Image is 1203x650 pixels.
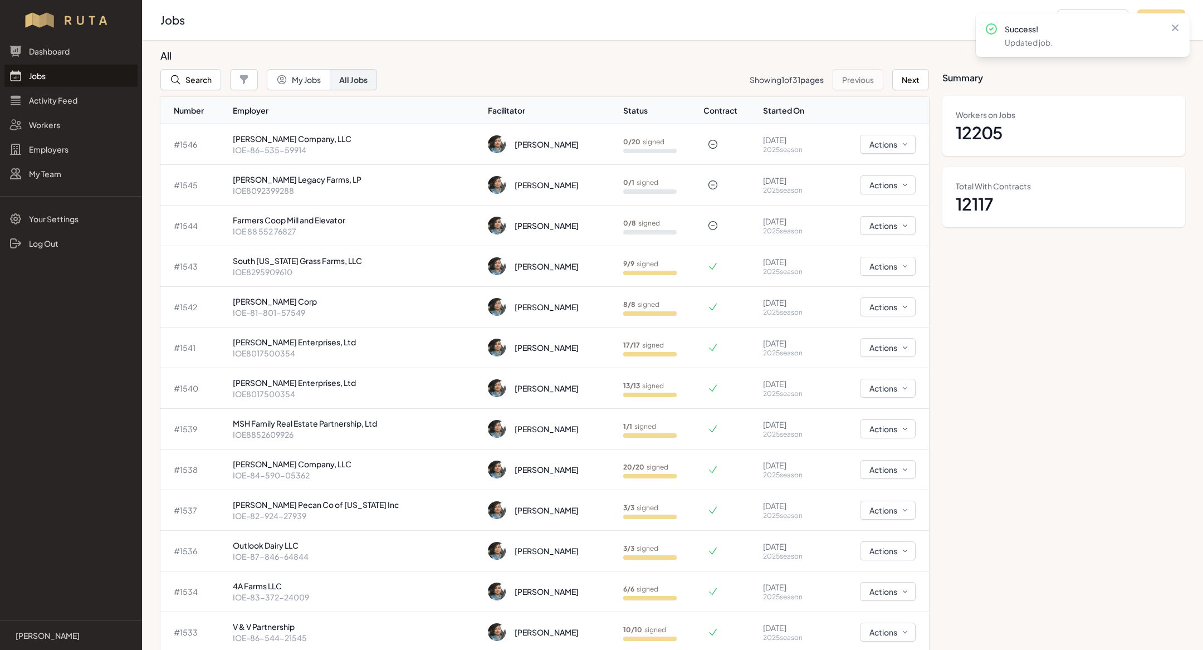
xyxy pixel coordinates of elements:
p: IOE8017500354 [233,348,480,359]
b: 13 / 13 [623,382,640,390]
a: Employers [4,138,138,160]
b: 0 / 8 [623,219,636,227]
p: [PERSON_NAME] [16,630,80,641]
div: [PERSON_NAME] [515,139,579,150]
div: [PERSON_NAME] [515,342,579,353]
span: 31 pages [793,75,824,85]
b: 20 / 20 [623,463,644,471]
p: signed [623,382,664,390]
p: [DATE] [763,500,822,511]
p: Success! [1005,23,1161,35]
b: 1 / 1 [623,422,632,431]
td: # 1537 [160,490,228,531]
td: # 1534 [160,571,228,612]
p: 2025 season [763,633,822,642]
p: IOE 88 552 76827 [233,226,480,237]
p: [DATE] [763,460,822,471]
p: [DATE] [763,256,822,267]
p: IOE8852609926 [233,429,480,440]
p: signed [623,341,664,350]
button: Actions [860,257,916,276]
button: Actions [860,623,916,642]
button: Actions [860,501,916,520]
p: 2025 season [763,267,822,276]
div: [PERSON_NAME] [515,627,579,638]
button: Actions [860,216,916,235]
p: South [US_STATE] Grass Farms, LLC [233,255,480,266]
p: [PERSON_NAME] Enterprises, Ltd [233,377,480,388]
p: signed [623,585,658,594]
b: 3 / 3 [623,504,634,512]
p: signed [623,138,664,146]
p: [DATE] [763,175,822,186]
button: Actions [860,379,916,398]
p: [PERSON_NAME] Pecan Co of [US_STATE] Inc [233,499,480,510]
p: IOE-86-535-59914 [233,144,480,155]
td: # 1543 [160,246,228,287]
div: [PERSON_NAME] [515,505,579,516]
p: [DATE] [763,378,822,389]
p: Updated job. [1005,37,1161,48]
p: IOE-86-544-21545 [233,632,480,643]
p: 4A Farms LLC [233,580,480,592]
div: [PERSON_NAME] [515,545,579,556]
button: Add Job [1137,9,1185,31]
button: Actions [860,460,916,479]
p: IOE8295909610 [233,266,480,277]
p: signed [623,463,668,472]
div: [PERSON_NAME] [515,220,579,231]
a: Jobs [4,65,138,87]
p: signed [623,178,658,187]
button: Previous [833,69,883,90]
b: 8 / 8 [623,300,635,309]
p: Farmers Coop Mill and Elevator [233,214,480,226]
p: [DATE] [763,134,822,145]
a: Log Out [4,232,138,255]
p: IOE-81-801-57549 [233,307,480,318]
p: [PERSON_NAME] Enterprises, Ltd [233,336,480,348]
p: 2025 season [763,349,822,358]
p: 2025 season [763,552,822,561]
td: # 1544 [160,206,228,246]
p: 2025 season [763,471,822,480]
p: signed [623,300,659,309]
button: Actions [860,582,916,601]
td: # 1540 [160,368,228,409]
p: Outlook Dairy LLC [233,540,480,551]
th: Facilitator [483,97,618,124]
img: Workflow [23,11,119,29]
span: 1 [781,75,784,85]
b: 17 / 17 [623,341,640,349]
th: Started On [759,97,827,124]
p: IOE-83-372-24009 [233,592,480,603]
td: # 1545 [160,165,228,206]
h2: Jobs [160,12,1049,28]
p: 2025 season [763,227,822,236]
p: [DATE] [763,216,822,227]
p: 2025 season [763,186,822,195]
p: IOE8092399288 [233,185,480,196]
p: signed [623,260,658,268]
p: IOE-87-846-64844 [233,551,480,562]
p: 2025 season [763,511,822,520]
p: [DATE] [763,541,822,552]
button: All Jobs [330,69,377,90]
p: 2025 season [763,593,822,602]
p: V & V Partnership [233,621,480,632]
a: Workers [4,114,138,136]
dd: 12205 [956,123,1172,143]
p: Showing of [750,74,824,85]
p: signed [623,422,656,431]
p: 2025 season [763,389,822,398]
p: signed [623,219,660,228]
p: [DATE] [763,581,822,593]
p: [PERSON_NAME] Company, LLC [233,133,480,144]
b: 0 / 20 [623,138,640,146]
a: [PERSON_NAME] [9,630,133,641]
p: 2025 season [763,430,822,439]
button: My Jobs [267,69,330,90]
a: Dashboard [4,40,138,62]
p: [DATE] [763,622,822,633]
td: # 1542 [160,287,228,328]
div: [PERSON_NAME] [515,383,579,394]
